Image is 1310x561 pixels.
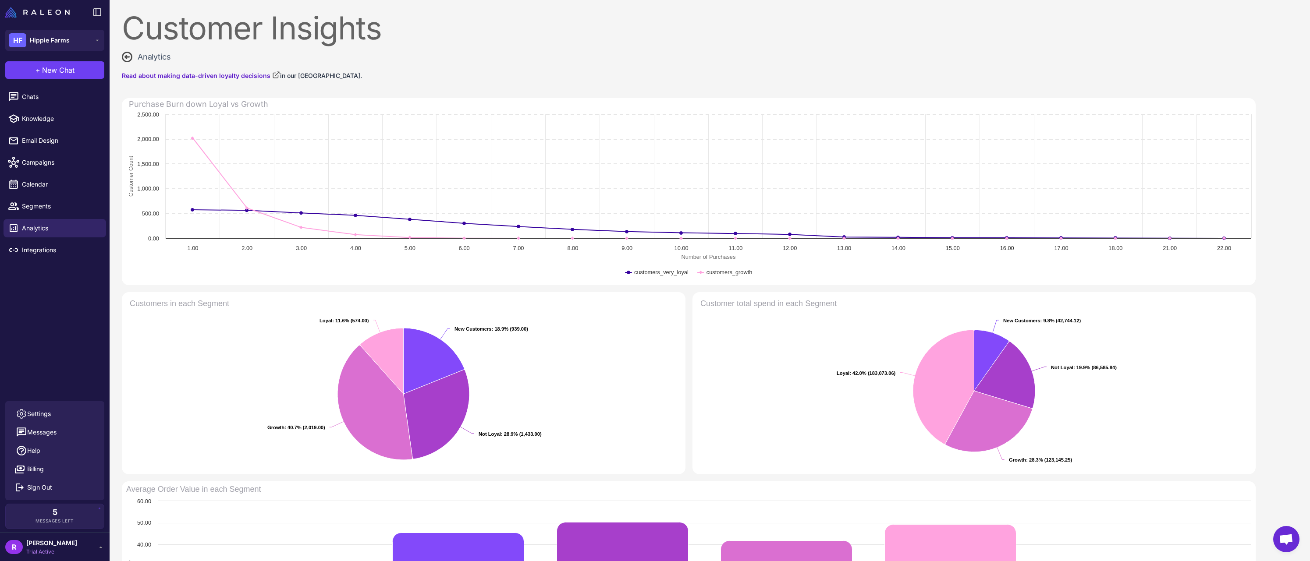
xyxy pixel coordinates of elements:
text: 18.00 [1108,245,1122,251]
span: Integrations [22,245,99,255]
a: Calendar [4,175,106,194]
text: 21.00 [1163,245,1177,251]
text: 22.00 [1217,245,1231,251]
span: Calendar [22,180,99,189]
text: Customers in each Segment [130,299,229,308]
span: Help [27,446,40,455]
text: 14.00 [891,245,905,251]
a: Integrations [4,241,106,259]
a: Knowledge [4,109,106,128]
span: Email Design [22,136,99,145]
text: 9.00 [621,245,632,251]
text: : 28.3% (123,145.25) [1009,457,1072,462]
span: Messages [27,427,57,437]
text: 2,500.00 [137,111,159,118]
button: Sign Out [9,478,101,497]
tspan: Loyal [837,370,849,376]
span: Sign Out [27,483,52,492]
span: Knowledge [22,114,99,123]
text: 8.00 [567,245,578,251]
text: 12.00 [783,245,797,251]
text: customers_very_loyal [634,269,689,275]
text: 0.00 [148,235,159,242]
a: Segments [4,197,106,215]
text: : 19.9% (86,585.84) [1051,365,1117,370]
tspan: New Customers [454,326,492,332]
text: customers_growth [706,269,753,275]
a: Read about making data-driven loyalty decisions [122,71,280,81]
span: Trial Active [26,548,77,556]
a: Chats [4,88,106,106]
text: 2,000.00 [137,136,159,142]
img: Raleon Logo [5,7,70,18]
span: Campaigns [22,158,99,167]
button: +New Chat [5,61,104,79]
text: : 18.9% (939.00) [454,326,528,332]
text: 1,000.00 [137,185,159,192]
span: + [36,65,40,75]
span: [PERSON_NAME] [26,538,77,548]
text: 2.00 [241,245,252,251]
span: Billing [27,464,44,474]
a: Campaigns [4,153,106,172]
a: Raleon Logo [5,7,73,18]
text: : 11.6% (574.00) [320,318,369,323]
text: 6.00 [459,245,470,251]
div: Customer Insights [122,12,1256,44]
text: 10.00 [675,245,689,251]
text: 7.00 [513,245,524,251]
text: Customer Count [128,155,134,197]
div: Purchase Burn down Loyal vs Growth [129,98,268,110]
span: in our [GEOGRAPHIC_DATA]. [280,72,362,79]
text: Average Order Value in each Segment [126,485,261,494]
text: 1,500.00 [137,161,159,167]
text: 15.00 [946,245,960,251]
text: 16.00 [1000,245,1014,251]
text: 40.00 [137,541,151,548]
span: Settings [27,409,51,419]
text: 500.00 [142,210,159,217]
svg: Customers in each Segment [125,296,682,471]
div: R [5,540,23,554]
span: Messages Left [36,518,74,524]
text: Customer total spend in each Segment [700,299,837,308]
a: Analytics [4,219,106,237]
span: 5 [53,508,57,516]
tspan: Growth [1009,457,1026,462]
text: Number of Purchases [682,254,736,260]
span: Segments [22,201,99,211]
text: : 28.9% (1,433.00) [479,431,542,437]
tspan: Loyal [320,318,332,323]
a: Email Design [4,131,106,150]
text: 13.00 [837,245,851,251]
text: : 40.7% (2,019.00) [267,425,325,430]
text: 17.00 [1054,245,1069,251]
span: New Chat [42,65,75,75]
text: 4.00 [350,245,361,251]
tspan: Growth [267,425,284,430]
text: 11.00 [728,245,742,251]
text: 3.00 [296,245,307,251]
span: Chats [22,92,99,102]
text: : 9.8% (42,744.12) [1003,318,1081,323]
text: 5.00 [405,245,415,251]
text: 1.00 [187,245,198,251]
tspan: Not Loyal [1051,365,1073,370]
span: Hippie Farms [30,35,70,45]
div: Open chat [1273,526,1299,552]
text: 60.00 [137,498,151,505]
button: HFHippie Farms [5,30,104,51]
tspan: New Customers [1003,318,1040,323]
text: : 42.0% (183,073.06) [837,370,896,376]
button: Messages [9,423,101,441]
a: Help [9,441,101,460]
svg: Customer total spend in each Segment [696,296,1252,471]
span: Analytics [22,223,99,233]
div: HF [9,33,26,47]
tspan: Not Loyal [479,431,501,437]
text: 50.00 [137,519,151,526]
span: Analytics [138,51,170,63]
